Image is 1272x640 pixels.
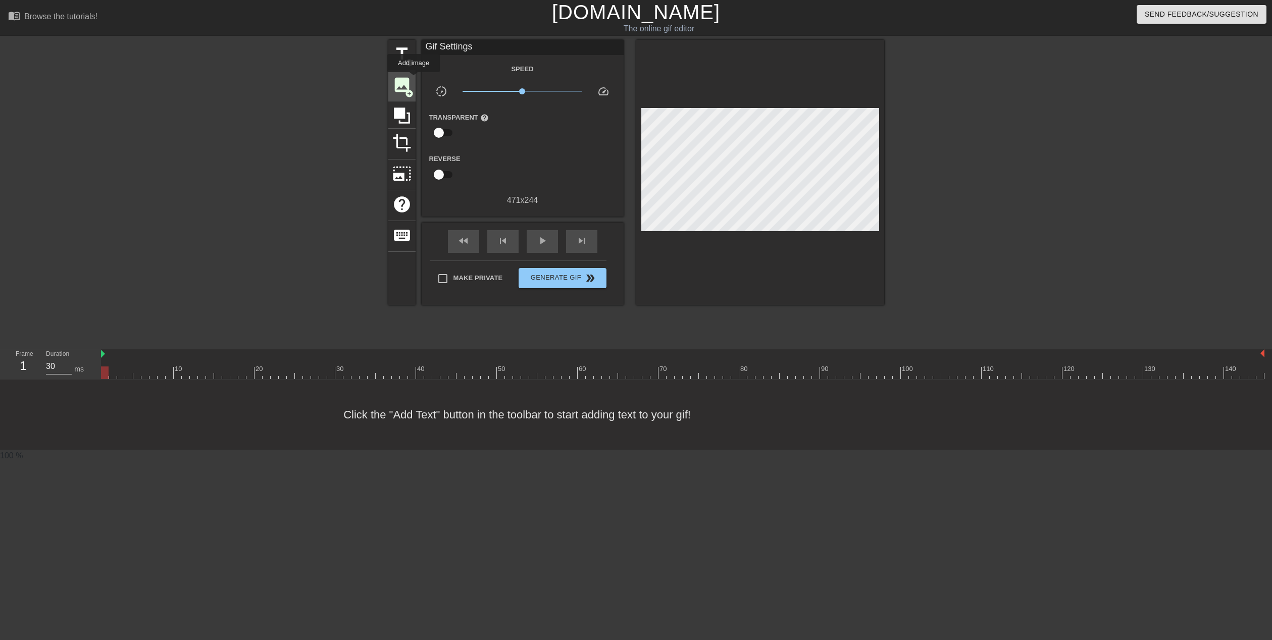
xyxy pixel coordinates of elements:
img: bound-end.png [1260,349,1264,357]
div: 10 [175,364,184,374]
label: Duration [46,351,69,357]
span: Make Private [453,273,503,283]
span: speed [597,85,609,97]
label: Speed [511,64,533,74]
span: crop [392,133,412,152]
div: 20 [256,364,265,374]
div: 130 [1144,364,1157,374]
div: 60 [579,364,588,374]
span: photo_size_select_large [392,164,412,183]
div: Frame [8,349,38,379]
div: 1 [16,357,31,375]
div: 70 [659,364,669,374]
a: Browse the tutorials! [8,10,97,25]
span: menu_book [8,10,20,22]
a: [DOMAIN_NAME] [552,1,720,23]
div: ms [74,364,84,375]
div: 40 [417,364,426,374]
span: slow_motion_video [435,85,447,97]
div: 30 [336,364,345,374]
span: add_circle [405,89,414,98]
span: keyboard [392,226,412,245]
div: 100 [902,364,914,374]
div: 471 x 244 [422,194,624,206]
button: Generate Gif [519,268,606,288]
span: image [392,75,412,94]
div: 140 [1225,364,1238,374]
span: Send Feedback/Suggestion [1145,8,1258,21]
span: double_arrow [584,272,596,284]
span: title [392,44,412,64]
span: skip_previous [497,235,509,247]
button: Send Feedback/Suggestion [1137,5,1266,24]
span: help [480,114,489,122]
div: 110 [983,364,995,374]
span: fast_rewind [457,235,470,247]
div: 90 [821,364,830,374]
div: The online gif editor [429,23,889,35]
div: 80 [740,364,749,374]
div: Gif Settings [422,40,624,55]
span: help [392,195,412,214]
span: play_arrow [536,235,548,247]
label: Transparent [429,113,489,123]
span: Generate Gif [523,272,602,284]
span: skip_next [576,235,588,247]
div: Browse the tutorials! [24,12,97,21]
span: add_circle [405,59,414,67]
div: 50 [498,364,507,374]
div: 120 [1063,364,1076,374]
label: Reverse [429,154,461,164]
